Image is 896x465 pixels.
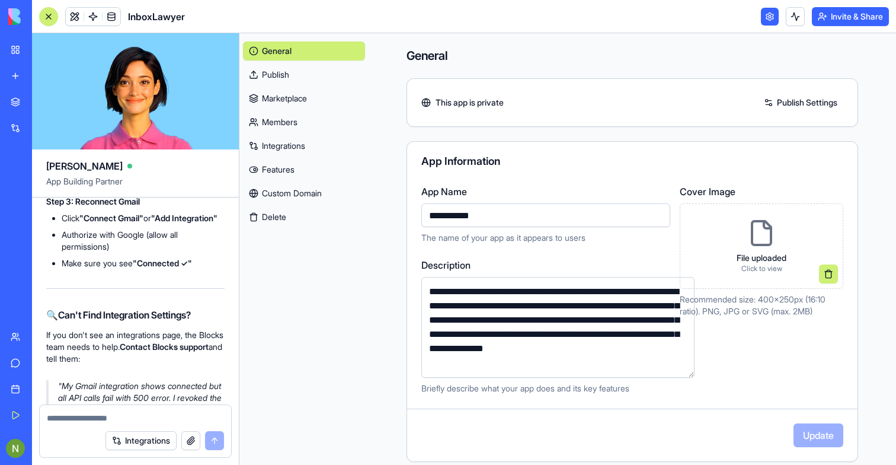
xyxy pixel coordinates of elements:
[436,97,504,109] span: This app is private
[421,184,670,199] label: App Name
[46,329,225,365] p: If you don't see an integrations page, the Blocks team needs to help. and tell them:
[243,208,365,227] button: Delete
[6,439,25,458] img: ACg8ocJd-aovskpaOrMdWdnssmdGc9aDTLMfbDe5E_qUIAhqS8vtWA=s96-c
[243,42,365,60] a: General
[421,258,695,272] label: Description
[62,257,225,269] li: Make sure you see
[133,258,192,268] strong: "Connected ✓"
[62,229,225,253] li: Authorize with Google (allow all permissions)
[128,9,185,24] span: InboxLawyer
[79,213,143,223] strong: "Connect Gmail"
[8,8,82,25] img: logo
[243,136,365,155] a: Integrations
[46,176,225,197] span: App Building Partner
[243,113,365,132] a: Members
[758,93,843,112] a: Publish Settings
[407,47,858,64] h4: General
[151,213,217,223] strong: "Add Integration"
[105,431,177,450] button: Integrations
[812,7,889,26] button: Invite & Share
[120,342,209,352] strong: Contact Blocks support
[737,252,786,264] p: File uploaded
[680,184,843,199] label: Cover Image
[243,184,365,203] a: Custom Domain
[243,160,365,179] a: Features
[58,380,225,451] p: "My Gmail integration shows connected but all API calls fail with 500 error. I revoked the OAuth ...
[421,383,695,394] p: Briefly describe what your app does and its key features
[737,264,786,273] p: Click to view
[46,308,225,322] h2: 🔍
[62,212,225,224] li: Click or
[46,159,123,173] span: [PERSON_NAME]
[58,309,191,321] strong: Can't Find Integration Settings?
[680,294,843,317] p: Recommended size: 400x250px (16:10 ratio). PNG, JPG or SVG (max. 2MB)
[421,232,670,244] p: The name of your app as it appears to users
[243,65,365,84] a: Publish
[421,156,843,167] div: App Information
[46,196,140,206] strong: Step 3: Reconnect Gmail
[243,89,365,108] a: Marketplace
[680,203,843,289] div: File uploadedClick to view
